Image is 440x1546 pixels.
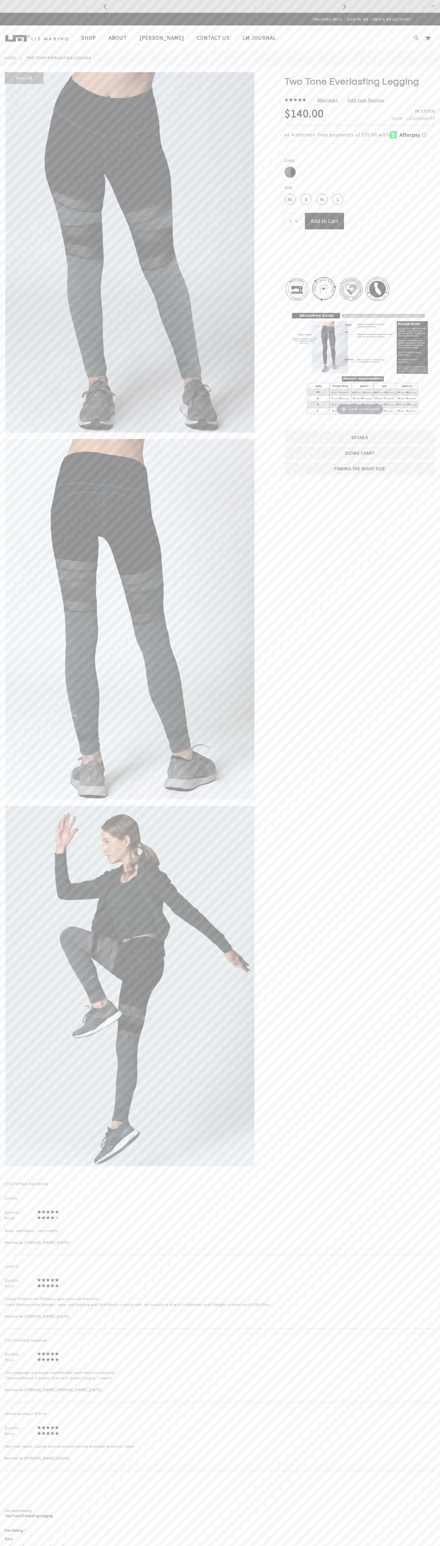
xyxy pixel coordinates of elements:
iframe: Secure payment button frame [305,237,344,253]
strong: Two Tone Everlasting Legging [26,55,91,61]
span: Review by [5,1314,24,1319]
span: About [109,34,127,41]
span: You're reviewing: [5,1508,32,1513]
div: 100% [37,1358,59,1361]
span: Shop [81,32,96,43]
strong: [PERSON_NAME] [24,1314,56,1319]
span: Review by [5,1387,24,1392]
div: 100% [37,1352,59,1356]
strong: [PERSON_NAME] [24,1240,56,1245]
div: Large [332,194,343,205]
div: Small [300,194,312,205]
span: Price [5,1357,14,1362]
span: Quality [5,1352,19,1356]
a: Sign In [347,17,361,22]
select: Qty [285,213,302,229]
time: [DATE] [57,1240,70,1245]
span: $140.00 [285,106,324,121]
strong: [PERSON_NAME] [24,1456,56,1460]
time: [DATE] [57,1456,70,1460]
span: Reviews [320,97,338,103]
span: Quality [5,1425,19,1430]
button: Add to Cart [305,213,344,229]
span: Price [5,1215,14,1220]
strong: Two Tone Everlasting Legging [5,1513,164,1518]
span: Quality [5,1278,19,1283]
a: Add Your Review [347,97,384,103]
span: Size [285,185,293,190]
div: Nice, soft fabric, very comfy. [5,1228,435,1233]
span: Review by [5,1456,24,1460]
strong: Customer Reviews [5,1182,48,1186]
div: 80% [37,1216,59,1220]
time: [DATE] [57,1314,70,1319]
span: Review by [5,1240,24,1245]
a: Tracking Info [312,17,342,22]
iframe: reCAPTCHA [5,1480,101,1505]
span: Your Rating [5,1528,23,1533]
span: Add to Cart [311,217,338,225]
span: Contact Us [197,34,230,41]
span: In stock [415,108,435,114]
div: Availability [391,108,435,114]
div: Comfy [5,1196,435,1201]
div: This leggings are super comfortable and very nice looking . The waistband is elastic free so it d... [5,1370,435,1381]
div: Cool looking leggings [5,1338,435,1342]
div: Medium [316,194,327,205]
div: Love it [5,1264,435,1269]
a: Create an Account [371,17,412,22]
a: Sizing Chart [285,446,435,460]
div: 100% [37,1210,59,1214]
a: 4Reviews [317,97,338,103]
div: Great workout Pants [5,1412,435,1416]
div: 100% [37,1284,59,1288]
span: Quality [5,1210,19,1215]
a: Finding the Right Size [285,462,435,476]
span: Color [285,157,295,163]
a: Home [5,55,16,61]
strong: [PERSON_NAME] [PERSON_NAME] [24,1387,88,1392]
div: I wear them to my Pilates / spin class all the time. I love the two color design , very cool look... [5,1296,435,1307]
a: Click to expand [285,310,435,417]
span: Two Tone Everlasting Legging [285,77,419,87]
span: [PERSON_NAME] [140,34,184,41]
strong: SKU [391,115,404,121]
a: Details [285,430,435,444]
div: Very soft fabric, comfy and no elastic on the waistband which I love. [5,1444,435,1449]
time: [DATE] [89,1387,102,1392]
span: Price [5,1284,14,1288]
div: 100% [37,1278,59,1282]
div: Slate/Black [285,167,296,178]
span: Price [5,1431,14,1436]
div: 100% [37,1426,59,1430]
div: 98% [285,98,306,102]
span: LM Journal [243,34,276,41]
div: XS [285,194,296,205]
div: LG200608STT [407,115,435,122]
a: store logo [5,34,68,42]
div: 100% [37,1431,59,1435]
